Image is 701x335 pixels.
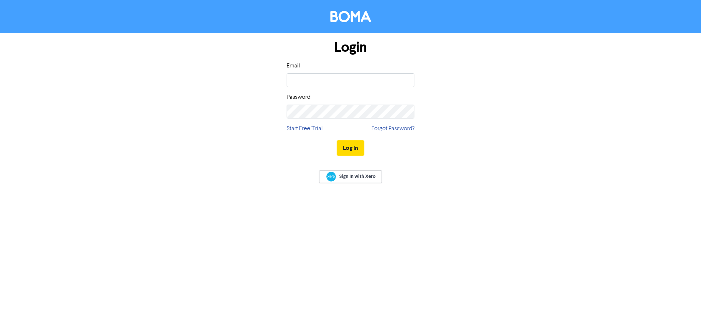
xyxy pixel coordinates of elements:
[287,39,414,56] h1: Login
[319,170,382,183] a: Sign In with Xero
[326,172,336,182] img: Xero logo
[337,140,364,156] button: Log In
[287,124,323,133] a: Start Free Trial
[371,124,414,133] a: Forgot Password?
[330,11,371,22] img: BOMA Logo
[287,62,300,70] label: Email
[339,173,376,180] span: Sign In with Xero
[287,93,310,102] label: Password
